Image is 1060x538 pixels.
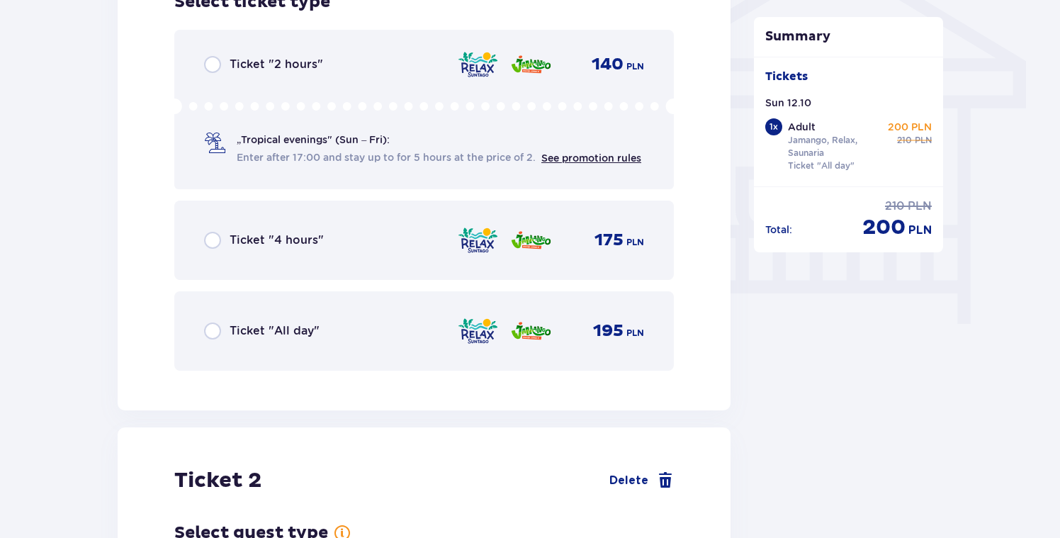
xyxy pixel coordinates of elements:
[897,134,912,147] span: 210
[765,96,811,110] p: Sun 12.10
[510,50,552,79] img: Jamango
[626,60,644,73] span: PLN
[626,327,644,340] span: PLN
[765,118,782,135] div: 1 x
[510,316,552,346] img: Jamango
[788,134,886,159] p: Jamango, Relax, Saunaria
[230,57,323,72] span: Ticket "2 hours"
[174,467,261,494] h2: Ticket 2
[237,133,390,147] span: „Tropical evenings" (Sun – Fri):
[237,150,536,164] span: Enter after 17:00 and stay up to for 5 hours at the price of 2.
[765,69,808,84] p: Tickets
[915,134,932,147] span: PLN
[230,323,320,339] span: Ticket "All day"
[457,316,499,346] img: Relax
[908,223,932,238] span: PLN
[593,320,624,342] span: 195
[626,236,644,249] span: PLN
[609,473,648,488] span: Delete
[609,472,674,489] a: Delete
[541,152,641,164] a: See promotion rules
[765,223,792,237] p: Total :
[788,159,855,172] p: Ticket "All day"
[510,225,552,255] img: Jamango
[594,230,624,251] span: 175
[862,214,906,241] span: 200
[788,120,816,134] p: Adult
[885,198,905,214] span: 210
[592,54,624,75] span: 140
[908,198,932,214] span: PLN
[457,225,499,255] img: Relax
[230,232,324,248] span: Ticket "4 hours"
[754,28,944,45] p: Summary
[457,50,499,79] img: Relax
[888,120,932,134] p: 200 PLN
